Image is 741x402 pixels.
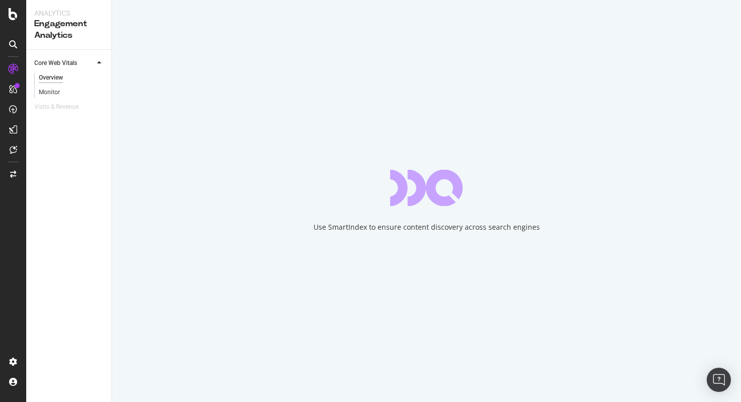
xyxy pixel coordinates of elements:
[39,87,60,98] div: Monitor
[34,8,103,18] div: Analytics
[39,87,104,98] a: Monitor
[34,18,103,41] div: Engagement Analytics
[39,73,104,83] a: Overview
[390,170,463,206] div: animation
[39,73,63,83] div: Overview
[34,58,94,69] a: Core Web Vitals
[34,102,79,112] div: Visits & Revenue
[34,102,89,112] a: Visits & Revenue
[314,222,540,232] div: Use SmartIndex to ensure content discovery across search engines
[34,58,77,69] div: Core Web Vitals
[707,368,731,392] div: Open Intercom Messenger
